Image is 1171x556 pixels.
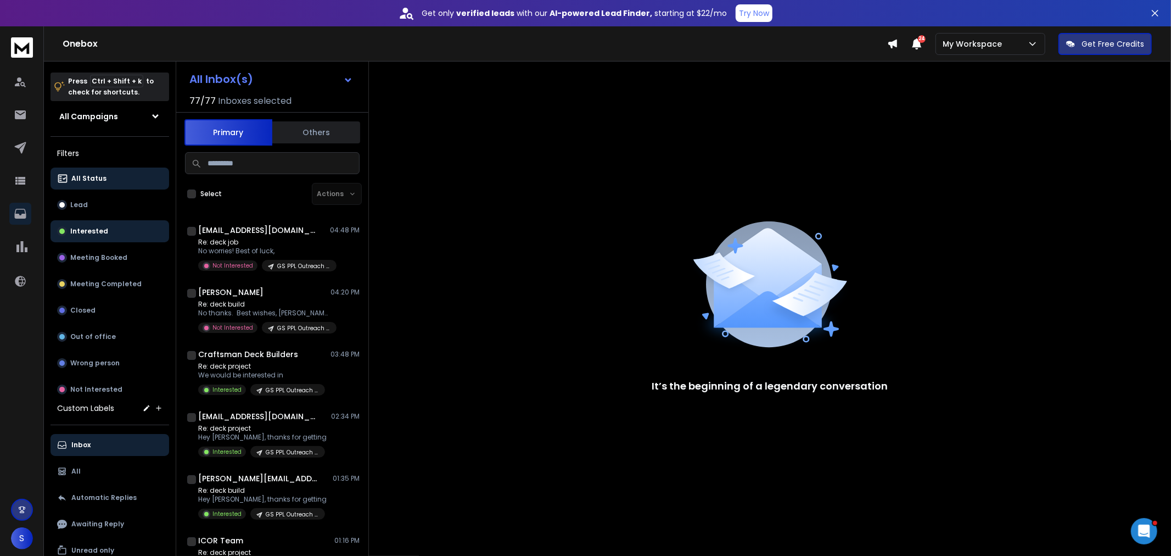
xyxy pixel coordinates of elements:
label: Select [200,190,222,198]
h1: [EMAIL_ADDRESS][DOMAIN_NAME] [198,225,319,236]
span: Ctrl + Shift + k [90,75,143,87]
p: Meeting Booked [70,253,127,262]
strong: AI-powered Lead Finder, [550,8,652,19]
button: Meeting Booked [51,247,169,269]
p: Unread only [71,546,114,555]
button: Inbox [51,434,169,456]
p: No worries! Best of luck, [198,247,330,255]
button: All [51,460,169,482]
p: GS PPL Outreach Decks [277,262,330,270]
p: GS PPL Outreach Decks [266,386,318,394]
p: 01:16 PM [334,536,360,545]
button: Wrong person [51,352,169,374]
p: Re: deck project [198,362,325,371]
p: Out of office [70,332,116,341]
img: logo [11,37,33,58]
p: My Workspace [943,38,1006,49]
button: All Campaigns [51,105,169,127]
p: No thanks. Best wishes, [PERSON_NAME] Deck Envy [198,309,330,318]
p: Press to check for shortcuts. [68,76,154,98]
p: Get Free Credits [1082,38,1144,49]
h3: Inboxes selected [218,94,292,108]
h1: Craftsman Deck Builders [198,349,298,360]
iframe: Intercom live chat [1131,518,1157,544]
h1: Onebox [63,37,887,51]
p: It’s the beginning of a legendary conversation [652,379,888,394]
p: 02:34 PM [331,412,360,421]
h1: ICOR Team [198,535,243,546]
button: Try Now [736,4,772,22]
p: GS PPL Outreach Decks [277,324,330,332]
button: Automatic Replies [51,487,169,509]
h1: [PERSON_NAME] [198,287,264,298]
h1: All Campaigns [59,111,118,122]
p: All Status [71,174,107,183]
h1: All Inbox(s) [189,74,253,85]
p: 03:48 PM [330,350,360,359]
button: Lead [51,194,169,216]
p: Closed [70,306,96,315]
p: 04:48 PM [330,226,360,235]
p: All [71,467,81,476]
span: 77 / 77 [189,94,216,108]
button: Get Free Credits [1058,33,1152,55]
p: Inbox [71,441,91,449]
p: Re: deck project [198,424,327,433]
button: Closed [51,299,169,321]
h1: [EMAIL_ADDRESS][DOMAIN_NAME] [198,411,319,422]
button: Out of office [51,326,169,348]
p: Interested [212,510,242,518]
button: S [11,527,33,549]
p: Lead [70,201,88,209]
p: Re: deck build [198,486,327,495]
button: Meeting Completed [51,273,169,295]
p: Hey [PERSON_NAME], thanks for getting [198,433,327,442]
p: Re: deck build [198,300,330,309]
h3: Filters [51,146,169,161]
p: GS PPL Outreach Decks [266,510,318,519]
p: Wrong person [70,359,120,368]
p: Hey [PERSON_NAME], thanks for getting [198,495,327,504]
h3: Custom Labels [57,403,114,414]
p: Interested [212,386,242,394]
button: Others [272,120,360,144]
p: Not Interested [212,262,253,270]
p: Get only with our starting at $22/mo [422,8,727,19]
p: 04:20 PM [330,288,360,297]
button: Awaiting Reply [51,513,169,535]
p: Awaiting Reply [71,520,124,529]
button: All Status [51,168,169,190]
p: Interested [70,227,108,236]
p: Meeting Completed [70,280,142,288]
h1: [PERSON_NAME][EMAIL_ADDRESS][DOMAIN_NAME] [198,473,319,484]
button: Interested [51,220,169,242]
p: Interested [212,448,242,456]
p: Try Now [739,8,769,19]
p: Re: deck job [198,238,330,247]
p: Automatic Replies [71,493,137,502]
button: All Inbox(s) [181,68,362,90]
p: Not Interested [70,385,122,394]
p: GS PPL Outreach Decks [266,448,318,457]
p: Not Interested [212,324,253,332]
p: We would be interested in [198,371,325,380]
span: 24 [918,35,926,43]
p: 01:35 PM [333,474,360,483]
button: Not Interested [51,379,169,401]
strong: verified leads [456,8,514,19]
button: Primary [184,119,272,146]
